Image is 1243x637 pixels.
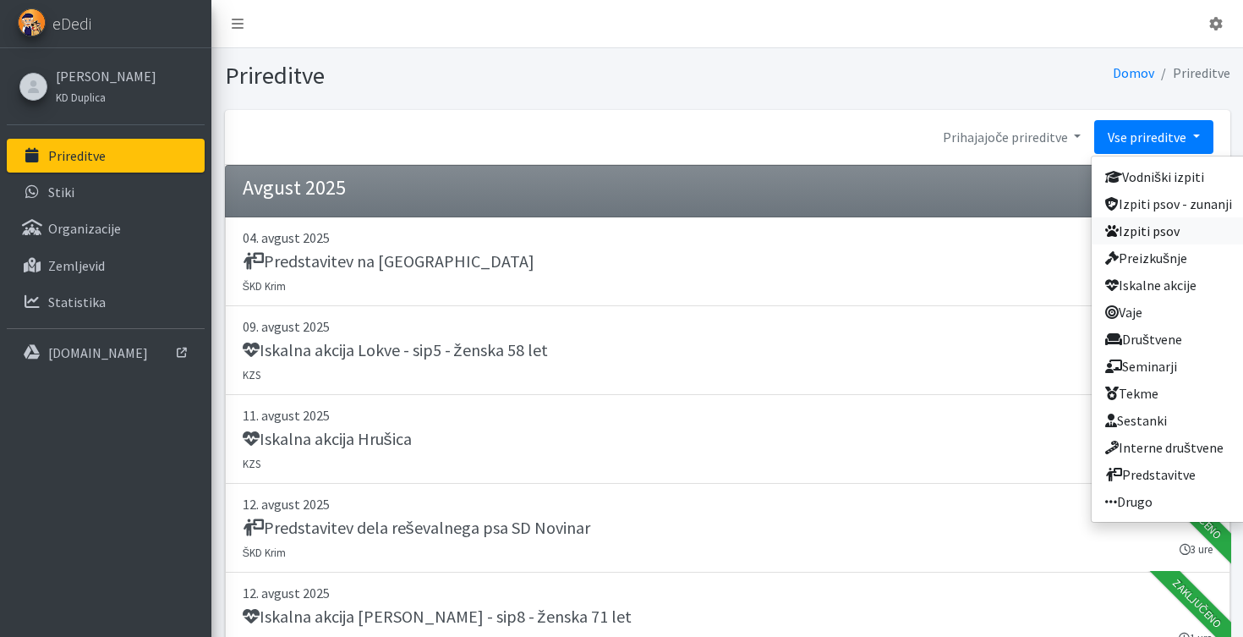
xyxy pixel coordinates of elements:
[243,176,346,200] h4: Avgust 2025
[7,336,205,370] a: [DOMAIN_NAME]
[7,285,205,319] a: Statistika
[225,484,1230,573] a: 12. avgust 2025 Predstavitev dela reševalnega psa SD Novinar ŠKD Krim 3 ure Zaključeno
[243,228,1213,248] p: 04. avgust 2025
[52,11,91,36] span: eDedi
[243,251,534,272] h5: Predstavitev na [GEOGRAPHIC_DATA]
[243,405,1213,426] p: 11. avgust 2025
[243,340,548,360] h5: Iskalna akcija Lokve - sip5 - ženska 58 let
[56,91,106,104] small: KD Duplica
[243,368,260,382] small: KZS
[243,494,1213,514] p: 12. avgust 2025
[1154,61,1230,85] li: Prireditve
[48,257,105,274] p: Zemljevid
[225,395,1230,484] a: 11. avgust 2025 Iskalna akcija Hrušica KZS 4 ure Zaključeno
[243,316,1213,337] p: 09. avgust 2025
[48,184,74,200] p: Stiki
[7,211,205,245] a: Organizacije
[243,607,632,627] h5: Iskalna akcija [PERSON_NAME] - sip8 - ženska 71 let
[18,8,46,36] img: eDedi
[48,220,121,237] p: Organizacije
[7,139,205,173] a: Prireditve
[243,546,287,559] small: ŠKD Krim
[1113,64,1154,81] a: Domov
[243,518,590,538] h5: Predstavitev dela reševalnega psa SD Novinar
[48,344,148,361] p: [DOMAIN_NAME]
[225,217,1230,306] a: 04. avgust 2025 Predstavitev na [GEOGRAPHIC_DATA] ŠKD Krim 2 uri Zaključeno
[929,120,1094,154] a: Prihajajoče prireditve
[1094,120,1213,154] a: Vse prireditve
[243,279,287,293] small: ŠKD Krim
[225,306,1230,395] a: 09. avgust 2025 Iskalna akcija Lokve - sip5 - ženska 58 let KZS 4 ure Zaključeno
[7,249,205,283] a: Zemljevid
[243,457,260,470] small: KZS
[243,429,412,449] h5: Iskalna akcija Hrušica
[56,66,156,86] a: [PERSON_NAME]
[225,61,721,91] h1: Prireditve
[48,147,106,164] p: Prireditve
[7,175,205,209] a: Stiki
[56,86,156,107] a: KD Duplica
[48,294,106,310] p: Statistika
[243,583,1213,603] p: 12. avgust 2025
